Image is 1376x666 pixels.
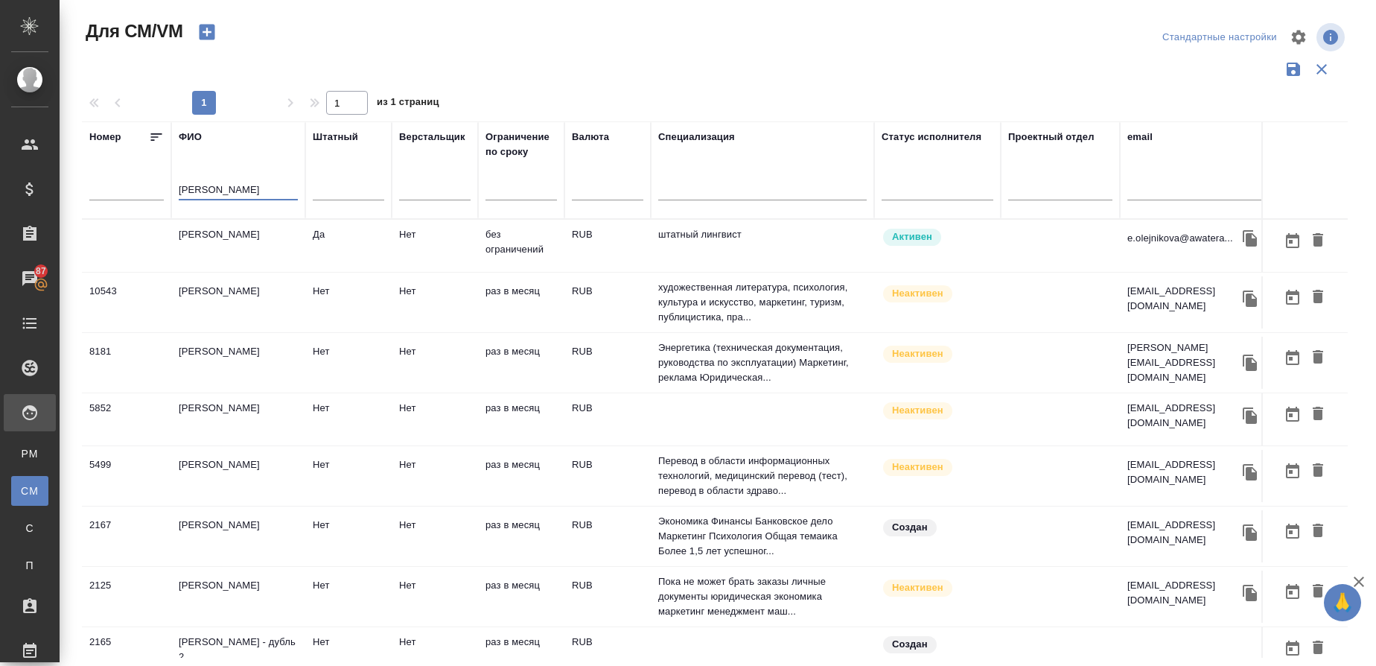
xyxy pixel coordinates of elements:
[892,637,928,652] p: Создан
[478,393,564,445] td: раз в месяц
[1280,344,1305,372] button: Открыть календарь загрузки
[572,130,609,145] div: Валюта
[564,337,651,389] td: RUB
[11,439,48,469] a: PM
[892,286,943,301] p: Неактивен
[392,393,478,445] td: Нет
[1305,227,1331,255] button: Удалить
[305,393,392,445] td: Нет
[478,276,564,329] td: раз в месяц
[82,510,171,562] td: 2167
[478,571,564,623] td: раз в месяц
[882,401,993,421] div: Наши пути разошлись: исполнитель с нами не работает
[1305,284,1331,311] button: Удалить
[82,393,171,445] td: 5852
[82,337,171,389] td: 8181
[392,450,478,502] td: Нет
[564,450,651,502] td: RUB
[171,571,305,623] td: [PERSON_NAME]
[658,340,867,385] p: Энергетика (техническая документация, руководства по эксплуатации) Маркетинг, реклама Юридическая...
[377,93,439,115] span: из 1 страниц
[1239,461,1261,483] button: Скопировать
[658,280,867,325] p: художественная литература, психология, культура и искусство, маркетинг, туризм, публицистика, пра...
[305,276,392,329] td: Нет
[1280,401,1305,428] button: Открыть календарь загрузки
[1239,288,1261,310] button: Скопировать
[171,220,305,272] td: [PERSON_NAME]
[1305,578,1331,606] button: Удалить
[882,130,981,145] div: Статус исполнителя
[392,510,478,562] td: Нет
[189,19,225,45] button: Создать
[564,276,651,329] td: RUB
[892,460,943,475] p: Неактивен
[82,276,171,329] td: 10543
[1127,231,1233,246] p: e.olejnikova@awatera...
[478,337,564,389] td: раз в месяц
[82,19,183,43] span: Для СМ/VM
[658,514,867,559] p: Экономика Финансы Банковское дело Маркетинг Психология Общая темаика Более 1,5 лет успешног...
[1305,344,1331,372] button: Удалить
[882,457,993,478] div: Наши пути разошлись: исполнитель с нами не работает
[1239,227,1261,250] button: Скопировать
[485,130,557,159] div: Ограничение по сроку
[11,551,48,580] a: П
[305,571,392,623] td: Нет
[1239,521,1261,544] button: Скопировать
[179,130,202,145] div: ФИО
[1307,55,1336,83] button: Сбросить фильтры
[305,337,392,389] td: Нет
[305,220,392,272] td: Да
[1316,23,1348,51] span: Посмотреть информацию
[1280,578,1305,606] button: Открыть календарь загрузки
[1280,635,1305,662] button: Открыть календарь загрузки
[1280,227,1305,255] button: Открыть календарь загрузки
[1239,405,1261,427] button: Скопировать
[892,346,943,361] p: Неактивен
[658,227,867,242] p: штатный лингвист
[27,264,55,279] span: 87
[1127,130,1153,145] div: email
[171,510,305,562] td: [PERSON_NAME]
[1239,352,1261,374] button: Скопировать
[892,520,928,535] p: Создан
[564,220,651,272] td: RUB
[171,450,305,502] td: [PERSON_NAME]
[1008,130,1095,145] div: Проектный отдел
[1127,284,1239,314] p: [EMAIL_ADDRESS][DOMAIN_NAME]
[882,344,993,364] div: Наши пути разошлись: исполнитель с нами не работает
[392,571,478,623] td: Нет
[478,510,564,562] td: раз в месяц
[1324,584,1361,621] button: 🙏
[658,454,867,498] p: Перевод в области информационных технологий, медицинский перевод (тест), перевод в области здраво...
[882,578,993,598] div: Наши пути разошлись: исполнитель с нами не работает
[1280,284,1305,311] button: Открыть календарь загрузки
[11,513,48,543] a: С
[19,446,41,461] span: PM
[658,574,867,619] p: Пока не может брать заказы личные документы юридическая экономика маркетинг менеджмент маш...
[392,220,478,272] td: Нет
[19,558,41,573] span: П
[1127,518,1239,548] p: [EMAIL_ADDRESS][DOMAIN_NAME]
[19,521,41,536] span: С
[171,337,305,389] td: [PERSON_NAME]
[892,229,932,244] p: Активен
[1281,19,1316,55] span: Настроить таблицу
[305,510,392,562] td: Нет
[82,450,171,502] td: 5499
[313,130,358,145] div: Штатный
[4,260,56,297] a: 87
[82,571,171,623] td: 2125
[478,450,564,502] td: раз в месяц
[1127,457,1239,487] p: [EMAIL_ADDRESS][DOMAIN_NAME]
[564,571,651,623] td: RUB
[171,393,305,445] td: [PERSON_NAME]
[478,220,564,272] td: без ограничений
[1305,401,1331,428] button: Удалить
[658,130,735,145] div: Специализация
[1279,55,1307,83] button: Сохранить фильтры
[19,483,41,498] span: CM
[89,130,121,145] div: Номер
[392,337,478,389] td: Нет
[564,510,651,562] td: RUB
